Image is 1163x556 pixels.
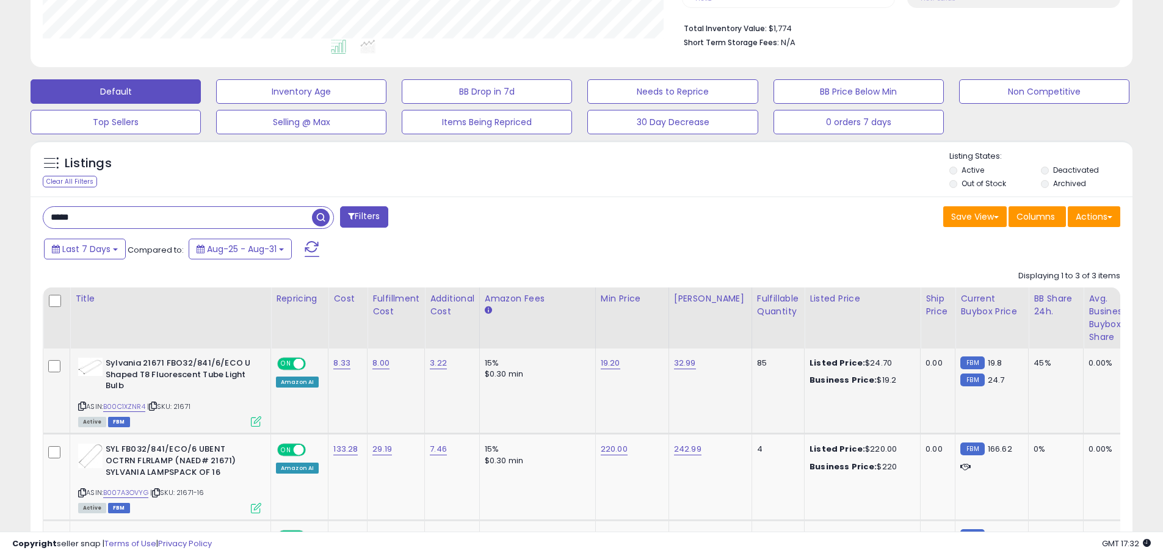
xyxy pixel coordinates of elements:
span: 166.62 [988,443,1012,455]
b: Business Price: [810,461,877,472]
a: 133.28 [333,443,358,455]
small: FBM [960,374,984,386]
button: Selling @ Max [216,110,386,134]
a: Privacy Policy [158,538,212,549]
button: Items Being Repriced [402,110,572,134]
button: Inventory Age [216,79,386,104]
div: 85 [757,358,795,369]
div: ASIN: [78,444,261,511]
small: FBM [960,356,984,369]
span: All listings currently available for purchase on Amazon [78,503,106,513]
span: N/A [781,37,795,48]
div: $220.00 [810,444,911,455]
div: $24.70 [810,358,911,369]
button: Columns [1009,206,1066,227]
div: Additional Cost [430,292,474,318]
a: 3.22 [430,357,447,369]
span: All listings currently available for purchase on Amazon [78,417,106,427]
span: FBM [108,417,130,427]
li: $1,774 [684,20,1111,35]
label: Out of Stock [962,178,1006,189]
div: [PERSON_NAME] [674,292,747,305]
b: Short Term Storage Fees: [684,37,779,48]
span: | SKU: 21671 [147,402,190,411]
div: Cost [333,292,362,305]
button: BB Drop in 7d [402,79,572,104]
div: Clear All Filters [43,176,97,187]
button: BB Price Below Min [774,79,944,104]
a: Terms of Use [104,538,156,549]
div: Fulfillable Quantity [757,292,799,318]
span: Aug-25 - Aug-31 [207,243,277,255]
a: 29.19 [372,443,392,455]
div: Amazon AI [276,463,319,474]
div: seller snap | | [12,538,212,550]
div: Repricing [276,292,323,305]
a: 220.00 [601,443,628,455]
span: 2025-09-8 17:32 GMT [1102,538,1151,549]
button: Aug-25 - Aug-31 [189,239,292,259]
div: Ship Price [926,292,950,318]
span: OFF [304,445,324,455]
div: BB Share 24h. [1034,292,1078,318]
div: $220 [810,461,911,472]
div: $0.30 min [485,369,586,380]
b: Listed Price: [810,443,865,455]
span: ON [278,445,294,455]
button: 30 Day Decrease [587,110,758,134]
p: Listing States: [949,151,1132,162]
span: 24.7 [988,374,1005,386]
button: Actions [1068,206,1120,227]
b: Business Price: [810,374,877,386]
b: Sylvania 21671 FBO32/841/6/ECO U Shaped T8 Fluorescent Tube Light Bulb [106,358,254,395]
a: 242.99 [674,443,701,455]
span: OFF [304,359,324,369]
div: Title [75,292,266,305]
div: Min Price [601,292,664,305]
div: Avg. Business Buybox Share [1089,292,1133,344]
button: Default [31,79,201,104]
button: Save View [943,206,1007,227]
button: Filters [340,206,388,228]
div: 0.00 [926,358,946,369]
small: FBM [960,442,984,455]
button: Last 7 Days [44,239,126,259]
div: Current Buybox Price [960,292,1023,318]
h5: Listings [65,155,112,172]
a: B00C1XZNR4 [103,402,145,412]
b: SYL FB032/841/ECO/6 UBENT OCTRN FLRLAMP (NAED# 21671) SYLVANIA LAMPSPACK OF 16 [106,444,254,481]
div: 0.00 [926,444,946,455]
div: 0% [1034,444,1074,455]
div: 15% [485,358,586,369]
a: 8.33 [333,357,350,369]
a: 7.46 [430,443,447,455]
label: Deactivated [1053,165,1099,175]
span: Last 7 Days [62,243,111,255]
strong: Copyright [12,538,57,549]
button: Needs to Reprice [587,79,758,104]
div: Displaying 1 to 3 of 3 items [1018,270,1120,282]
a: 32.99 [674,357,696,369]
span: Columns [1016,211,1055,223]
div: 0.00% [1089,358,1129,369]
span: 19.8 [988,357,1002,369]
div: 0.00% [1089,444,1129,455]
span: FBM [108,503,130,513]
div: 15% [485,444,586,455]
label: Active [962,165,984,175]
span: | SKU: 21671-16 [150,488,205,497]
b: Listed Price: [810,357,865,369]
img: 21w603VXZuL._SL40_.jpg [78,358,103,376]
div: 4 [757,444,795,455]
b: Total Inventory Value: [684,23,767,34]
div: $0.30 min [485,455,586,466]
button: Top Sellers [31,110,201,134]
a: B007A3OVYG [103,488,148,498]
span: Compared to: [128,244,184,256]
div: ASIN: [78,358,261,425]
div: Listed Price [810,292,915,305]
div: $19.2 [810,375,911,386]
label: Archived [1053,178,1086,189]
div: 45% [1034,358,1074,369]
img: 11zZcRQj87L._SL40_.jpg [78,444,103,468]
